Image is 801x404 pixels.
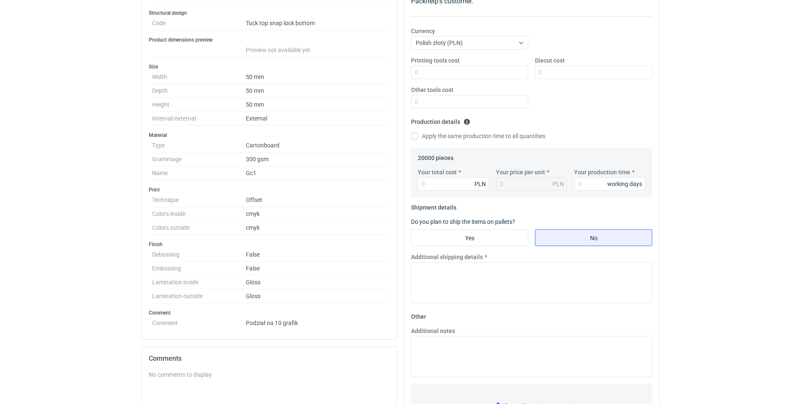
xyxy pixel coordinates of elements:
[246,112,387,126] dd: External
[496,168,545,176] label: Your price per unit
[535,229,652,246] label: No
[246,275,387,289] dd: Gloss
[246,16,387,30] dd: Tuck top snap lock bottom
[411,229,528,246] label: Yes
[152,98,246,112] dt: Height
[152,289,246,303] dt: Lamination outside
[246,84,387,98] dd: 50 mm
[411,201,456,211] legend: Shipment details
[152,262,246,275] dt: Embossing
[535,56,565,65] label: Diecut cost
[411,115,470,125] legend: Production details
[149,241,390,248] h3: Finish
[246,98,387,112] dd: 50 mm
[607,180,642,188] div: working days
[149,310,390,316] h3: Comment
[246,207,387,221] dd: cmyk
[411,327,455,335] label: Additional notes
[149,10,390,16] h3: Structural design
[246,262,387,275] dd: False
[411,253,483,261] label: Additional shipping details
[411,86,453,94] label: Other tools cost
[246,70,387,84] dd: 50 mm
[152,221,246,235] dt: Colors outside
[246,248,387,262] dd: False
[411,310,426,320] legend: Other
[152,152,246,166] dt: Grammage
[246,139,387,152] dd: Cartonboard
[152,112,246,126] dt: Internal/external
[535,66,652,79] input: 0
[149,186,390,193] h3: Print
[411,95,528,108] input: 0
[418,177,489,191] input: 0
[418,168,457,176] label: Your total cost
[246,193,387,207] dd: Offset
[553,180,564,188] div: PLN
[416,39,463,46] span: Polish złoty (PLN)
[474,180,486,188] div: PLN
[246,166,387,180] dd: Gc1
[418,151,453,161] legend: 20000 pieces
[149,354,390,364] h2: Comments
[411,27,435,35] label: Currency
[152,248,246,262] dt: Debossing
[152,84,246,98] dt: Depth
[152,166,246,180] dt: Name
[152,16,246,30] dt: Code
[246,47,312,53] span: Preview not available yet.
[152,139,246,152] dt: Type
[149,37,390,43] h3: Product dimensions preview
[152,193,246,207] dt: Technique
[152,316,246,326] dt: Comment
[246,289,387,303] dd: Gloss
[411,66,528,79] input: 0
[149,370,390,379] div: No comments to display
[574,177,646,191] input: 0
[246,221,387,235] dd: cmyk
[411,56,460,65] label: Printing tools cost
[246,152,387,166] dd: 300 gsm
[152,207,246,221] dt: Colors inside
[152,70,246,84] dt: Width
[246,316,387,326] dd: Podział na 10 grafik
[411,132,545,140] label: Apply the same production time to all quantities
[152,275,246,289] dt: Lamination inside
[574,168,630,176] label: Your production time
[411,218,515,225] label: Do you plan to ship the items on pallets?
[149,132,390,139] h3: Material
[149,63,390,70] h3: Size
